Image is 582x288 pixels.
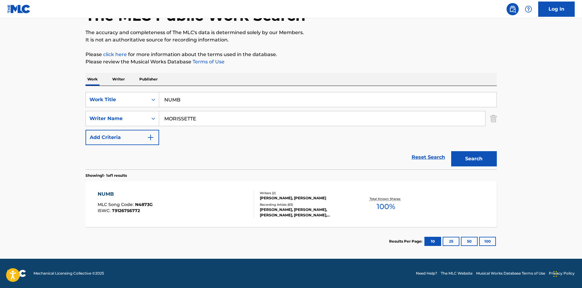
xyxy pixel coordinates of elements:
a: Privacy Policy [549,271,575,276]
a: NUMBMLC Song Code:N4873GISWC:T9126756772Writers (2)[PERSON_NAME], [PERSON_NAME]Recording Artists ... [85,181,497,227]
button: 10 [424,237,441,246]
a: The MLC Website [441,271,472,276]
p: Showing 1 - 1 of 1 results [85,173,127,178]
div: [PERSON_NAME], [PERSON_NAME], [PERSON_NAME], [PERSON_NAME], [PERSON_NAME], [PERSON_NAME], [PERSON... [260,207,352,218]
p: Total Known Shares: [370,197,402,201]
p: Publisher [138,73,159,86]
iframe: Chat Widget [552,259,582,288]
img: search [509,5,516,13]
div: Recording Artists ( 63 ) [260,202,352,207]
a: Log In [538,2,575,17]
a: click here [103,52,127,57]
button: Add Criteria [85,130,159,145]
div: Drag [553,265,557,283]
button: 100 [479,237,496,246]
p: The accuracy and completeness of The MLC's data is determined solely by our Members. [85,29,497,36]
span: T9126756772 [112,208,140,213]
a: Terms of Use [191,59,225,65]
img: 9d2ae6d4665cec9f34b9.svg [147,134,154,141]
span: 100 % [377,201,395,212]
button: 50 [461,237,478,246]
p: Please review the Musical Works Database [85,58,497,66]
div: Work Title [89,96,144,103]
div: Help [522,3,535,15]
p: Please for more information about the terms used in the database. [85,51,497,58]
span: Mechanical Licensing Collective © 2025 [33,271,104,276]
p: Results Per Page: [389,239,424,244]
p: Work [85,73,99,86]
p: It is not an authoritative source for recording information. [85,36,497,44]
button: 25 [443,237,459,246]
a: Musical Works Database Terms of Use [476,271,545,276]
span: N4873G [135,202,153,207]
a: Need Help? [416,271,437,276]
img: help [525,5,532,13]
div: [PERSON_NAME], [PERSON_NAME] [260,195,352,201]
div: Writer Name [89,115,144,122]
img: logo [7,270,26,277]
div: NUMB [98,190,153,198]
a: Public Search [507,3,519,15]
div: Writers ( 2 ) [260,191,352,195]
form: Search Form [85,92,497,169]
span: MLC Song Code : [98,202,135,207]
button: Search [451,151,497,166]
a: Reset Search [409,151,448,164]
img: Delete Criterion [490,111,497,126]
span: ISWC : [98,208,112,213]
img: MLC Logo [7,5,31,13]
p: Writer [110,73,127,86]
